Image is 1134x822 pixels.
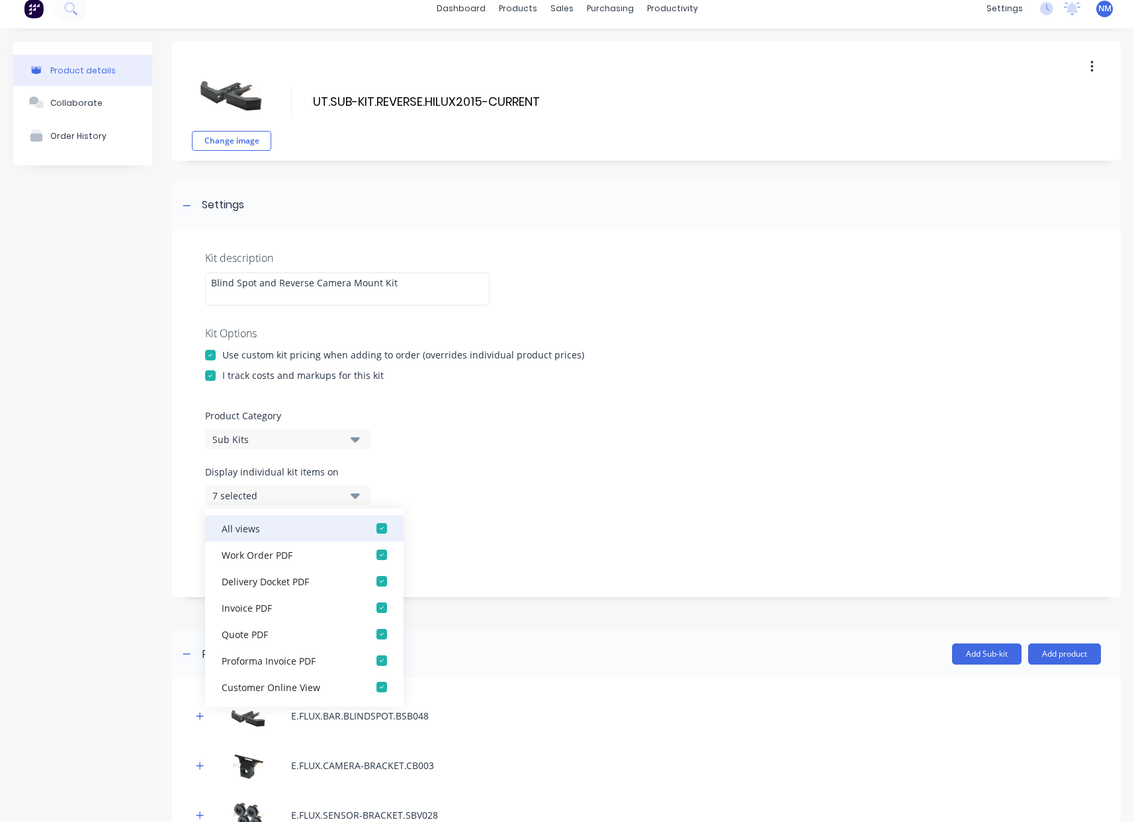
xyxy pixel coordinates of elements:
button: Add Sub-kit [952,643,1022,665]
div: E.FLUX.CAMERA-BRACKET.CB003 [291,759,434,772]
div: Work Order PDF [222,548,354,561]
div: Kit Options [205,325,1088,341]
div: Order History [50,131,107,141]
button: Order History [13,119,152,152]
div: Delivery Docket PDF [222,574,354,588]
img: E.FLUX.CAMERA-BRACKET.CB003 [215,747,281,784]
button: Collaborate [13,86,152,119]
button: 7 selected [205,485,371,505]
div: Product details [50,65,116,75]
div: Collaborate [50,98,103,108]
button: Product details [13,55,152,86]
div: Accounting Package [222,706,354,720]
div: Customer Online View [222,680,354,694]
div: Kit description [205,250,1088,266]
div: Settings [202,197,244,214]
div: Products in this kit [202,646,295,662]
button: Change image [192,131,271,151]
div: Quote PDF [222,627,354,641]
div: fileChange image [192,52,271,151]
span: NM [1098,3,1112,15]
div: I track costs and markups for this kit [222,368,384,382]
button: Sub Kits [205,429,371,449]
div: 7 selected [212,489,341,503]
button: Add product [1028,643,1101,665]
div: Use custom kit pricing when adding to order (overrides individual product prices) [222,348,584,362]
div: Proforma Invoice PDF [222,653,354,667]
input: Enter kit name [312,92,546,111]
div: Sub Kits [212,432,341,446]
div: Blind Spot and Reverse Camera Mount Kit [205,272,490,306]
label: Product Category [205,409,1088,423]
label: Display individual kit items on [205,465,371,479]
div: All views [222,521,354,535]
div: E.FLUX.SENSOR-BRACKET.SBV028 [291,808,438,822]
img: file [198,58,265,124]
img: E.FLUX.BAR.BLINDSPOT.BSB048 [215,698,281,734]
div: E.FLUX.BAR.BLINDSPOT.BSB048 [291,709,429,723]
div: Invoice PDF [222,600,354,614]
